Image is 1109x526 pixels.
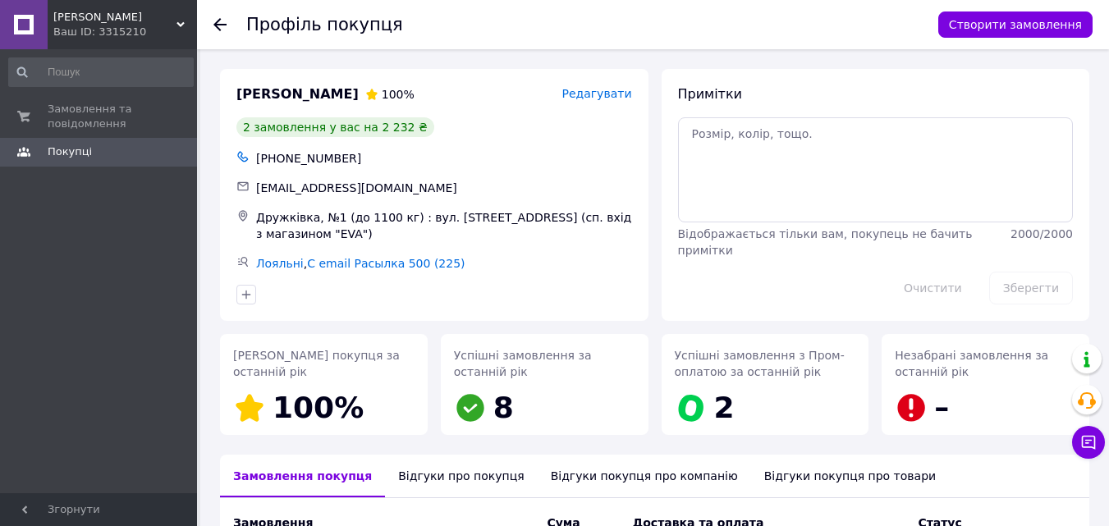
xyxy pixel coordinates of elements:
[938,11,1093,38] button: Створити замовлення
[454,349,592,378] span: Успішні замовлення за останній рік
[273,391,364,424] span: 100%
[714,391,735,424] span: 2
[678,227,973,257] span: Відображається тільки вам, покупець не бачить примітки
[934,391,949,424] span: –
[256,181,457,194] span: [EMAIL_ADDRESS][DOMAIN_NAME]
[385,455,537,497] div: Відгуки про покупця
[895,349,1048,378] span: Незабрані замовлення за останній рік
[48,144,92,159] span: Покупці
[382,88,415,101] span: 100%
[253,206,635,245] div: Дружківка, №1 (до 1100 кг) : вул. [STREET_ADDRESS] (сп. вхід з магазином "EVA")
[253,252,635,275] div: ,
[1010,227,1073,240] span: 2000 / 2000
[48,102,152,131] span: Замовлення та повідомлення
[220,455,385,497] div: Замовлення покупця
[53,25,197,39] div: Ваш ID: 3315210
[8,57,194,87] input: Пошук
[256,257,304,270] a: Лояльні
[751,455,949,497] div: Відгуки покупця про товари
[493,391,514,424] span: 8
[213,16,227,33] div: Повернутися назад
[561,87,631,100] span: Редагувати
[307,257,465,270] a: C email Расылка 500 (225)
[53,10,176,25] span: ТД Петровський
[1072,426,1105,459] button: Чат з покупцем
[678,86,742,102] span: Примітки
[253,147,635,170] div: [PHONE_NUMBER]
[538,455,751,497] div: Відгуки покупця про компанію
[236,117,434,137] div: 2 замовлення у вас на 2 232 ₴
[233,349,400,378] span: [PERSON_NAME] покупця за останній рік
[246,15,403,34] h1: Профіль покупця
[675,349,845,378] span: Успішні замовлення з Пром-оплатою за останній рік
[236,85,359,104] span: [PERSON_NAME]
